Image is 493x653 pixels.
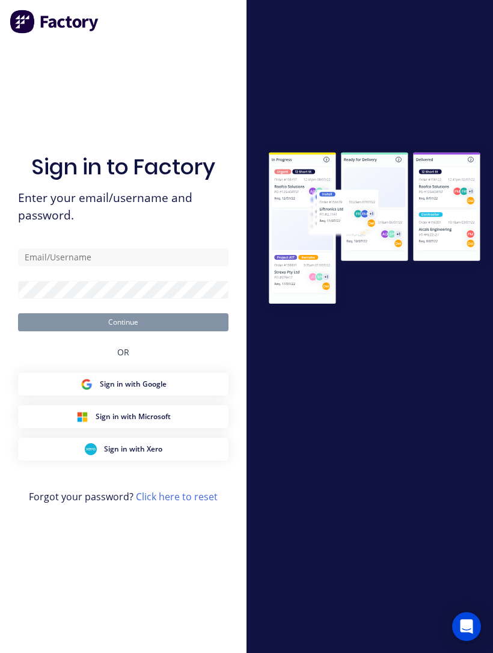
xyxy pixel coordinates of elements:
[31,154,215,180] h1: Sign in to Factory
[18,189,228,224] span: Enter your email/username and password.
[81,378,93,390] img: Google Sign in
[96,411,171,422] span: Sign in with Microsoft
[18,248,228,266] input: Email/Username
[18,438,228,461] button: Xero Sign inSign in with Xero
[76,411,88,423] img: Microsoft Sign in
[85,443,97,455] img: Xero Sign in
[29,489,218,504] span: Forgot your password?
[10,10,100,34] img: Factory
[104,444,162,455] span: Sign in with Xero
[18,313,228,331] button: Continue
[100,379,167,390] span: Sign in with Google
[452,612,481,641] div: Open Intercom Messenger
[136,490,218,503] a: Click here to reset
[117,331,129,373] div: OR
[256,141,493,317] img: Sign in
[18,405,228,428] button: Microsoft Sign inSign in with Microsoft
[18,373,228,396] button: Google Sign inSign in with Google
